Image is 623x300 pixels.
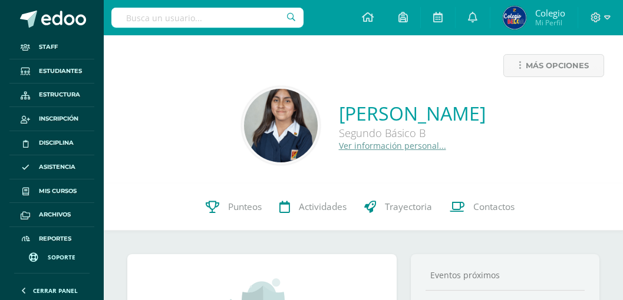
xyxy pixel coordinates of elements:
[9,84,94,108] a: Estructura
[39,114,78,124] span: Inscripción
[339,101,486,126] a: [PERSON_NAME]
[39,90,80,99] span: Estructura
[9,35,94,59] a: Staff
[535,18,565,28] span: Mi Perfil
[535,7,565,19] span: Colegio
[355,184,441,231] a: Trayectoria
[39,234,71,244] span: Reportes
[503,6,526,29] img: c600e396c05fc968532ff46e374ede2f.png
[39,186,77,196] span: Mis cursos
[39,42,58,52] span: Staff
[39,210,71,219] span: Archivos
[48,253,75,261] span: Soporte
[39,66,82,76] span: Estudiantes
[111,8,304,28] input: Busca un usuario...
[385,201,432,213] span: Trayectoria
[9,227,94,251] a: Reportes
[339,140,446,151] a: Ver información personal...
[526,55,589,76] span: Más opciones
[228,201,262,213] span: Punteos
[299,201,347,213] span: Actividades
[441,184,523,231] a: Contactos
[9,131,94,155] a: Disciplina
[9,107,94,131] a: Inscripción
[14,241,90,270] a: Soporte
[339,126,486,140] div: Segundo Básico B
[244,89,318,162] img: 98893bd6876c316b1bd2e32a14b67e65.png
[271,184,355,231] a: Actividades
[503,54,604,77] a: Más opciones
[9,59,94,84] a: Estudiantes
[197,184,271,231] a: Punteos
[473,201,515,213] span: Contactos
[9,155,94,179] a: Asistencia
[39,138,74,148] span: Disciplina
[39,162,75,172] span: Asistencia
[33,286,78,295] span: Cerrar panel
[9,203,94,227] a: Archivos
[426,269,585,281] div: Eventos próximos
[9,179,94,204] a: Mis cursos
